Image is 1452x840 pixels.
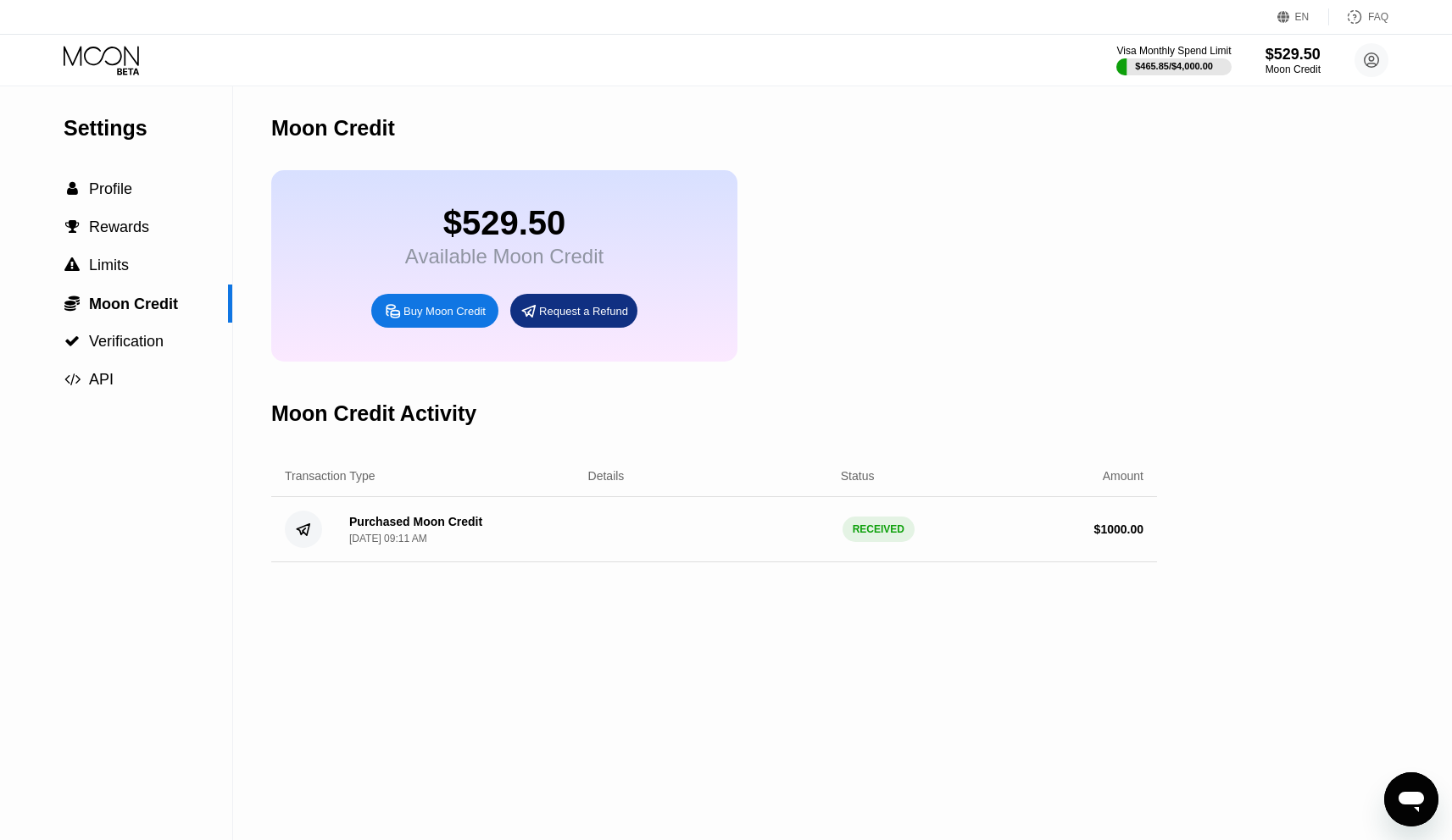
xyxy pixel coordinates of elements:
[841,469,875,483] div: Status
[405,204,604,242] div: $529.50
[1094,522,1143,536] div: $ 1000.00
[1135,61,1213,71] div: $465.85 / $4,000.00
[89,257,129,274] span: Limits
[64,372,81,387] span: 
[843,517,915,542] div: RECEIVED
[1295,11,1310,23] div: EN
[1266,46,1321,75] div: $529.50Moon Credit
[64,257,81,273] div: 
[1116,45,1231,57] div: Visa Monthly Spend Limit
[64,257,80,273] span: 
[89,218,149,235] span: Rewards
[64,181,81,196] div: 
[349,515,482,528] div: Purchased Moon Credit
[371,294,498,328] div: Buy Moon Credit
[89,296,178,312] span: Moon Credit
[89,333,164,350] span: Verification
[89,371,114,388] span: API
[271,116,395,141] div: Moon Credit
[1266,46,1321,64] div: $529.50
[64,116,232,141] div: Settings
[64,295,80,312] span: 
[1266,64,1321,75] div: Moon Credit
[64,334,80,349] span: 
[588,469,625,483] div: Details
[403,304,486,318] div: Buy Moon Credit
[64,334,81,349] div: 
[65,219,80,235] span: 
[539,304,628,318] div: Request a Refund
[271,401,476,426] div: Moon Credit Activity
[64,295,81,312] div: 
[1384,772,1438,826] iframe: Button to launch messaging window
[349,533,427,544] div: [DATE] 09:11 AM
[510,294,637,328] div: Request a Refund
[1277,8,1329,25] div: EN
[1103,469,1143,483] div: Amount
[89,180,132,197] span: Profile
[1329,8,1388,25] div: FAQ
[64,372,81,387] div: 
[64,219,81,235] div: 
[1116,45,1231,75] div: Visa Monthly Spend Limit$465.85/$4,000.00
[1368,11,1388,23] div: FAQ
[285,469,376,483] div: Transaction Type
[405,245,604,268] div: Available Moon Credit
[67,181,78,196] span: 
